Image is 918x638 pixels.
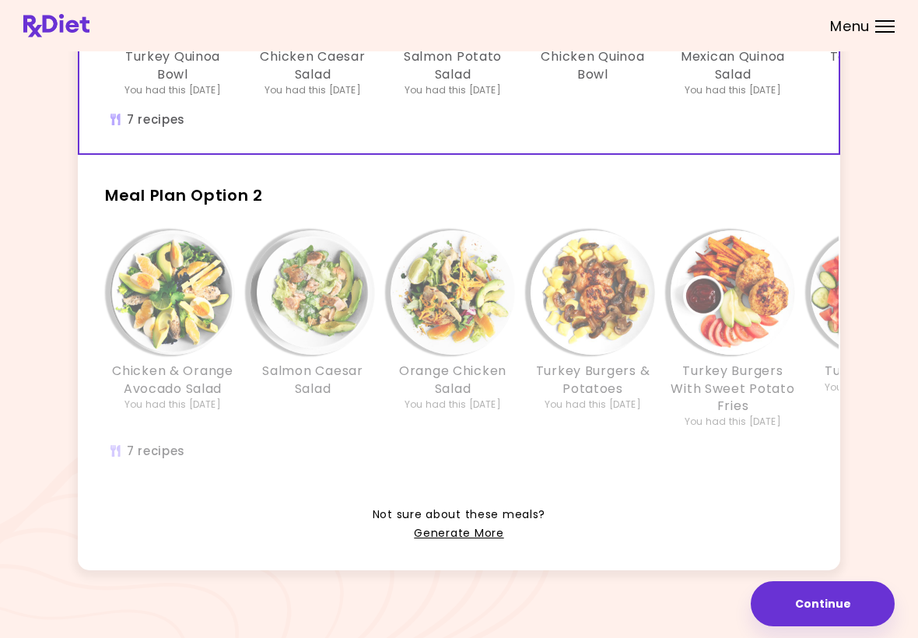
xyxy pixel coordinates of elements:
span: Menu [830,19,870,33]
h3: Turkey Burgers With Sweet Potato Fries [671,363,795,415]
div: You had this [DATE] [405,398,501,412]
h3: Chicken & Orange Avocado Salad [110,363,235,398]
h3: Orange Chicken Salad [391,363,515,398]
span: Meal Plan Option 2 [105,184,263,206]
div: You had this [DATE] [685,83,781,97]
h3: Salmon Caesar Salad [251,363,375,398]
h3: Mexican Quinoa Salad [671,48,795,83]
div: You had this [DATE] [685,415,781,429]
h3: Salmon Potato Salad [391,48,515,83]
div: Info - Chicken & Orange Avocado Salad - Meal Plan Option 2 [103,230,243,429]
div: You had this [DATE] [124,398,221,412]
img: RxDiet [23,14,89,37]
div: You had this [DATE] [405,83,501,97]
div: You had this [DATE] [265,83,361,97]
div: Info - Orange Chicken Salad - Meal Plan Option 2 [383,230,523,429]
div: You had this [DATE] [124,83,221,97]
div: Info - Turkey Burgers With Sweet Potato Fries - Meal Plan Option 2 [663,230,803,429]
div: Info - Salmon Caesar Salad - Meal Plan Option 2 [243,230,383,429]
h3: Turkey Quinoa Bowl [110,48,235,83]
div: Info - Turkey Burgers & Potatoes - Meal Plan Option 2 [523,230,663,429]
div: You had this [DATE] [545,398,641,412]
span: Not sure about these meals? [373,506,545,524]
a: Generate More [414,524,503,543]
button: Continue [751,581,895,626]
h3: Chicken Caesar Salad [251,48,375,83]
h3: Turkey Burgers & Potatoes [531,363,655,398]
h3: Chicken Quinoa Bowl [531,48,655,83]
